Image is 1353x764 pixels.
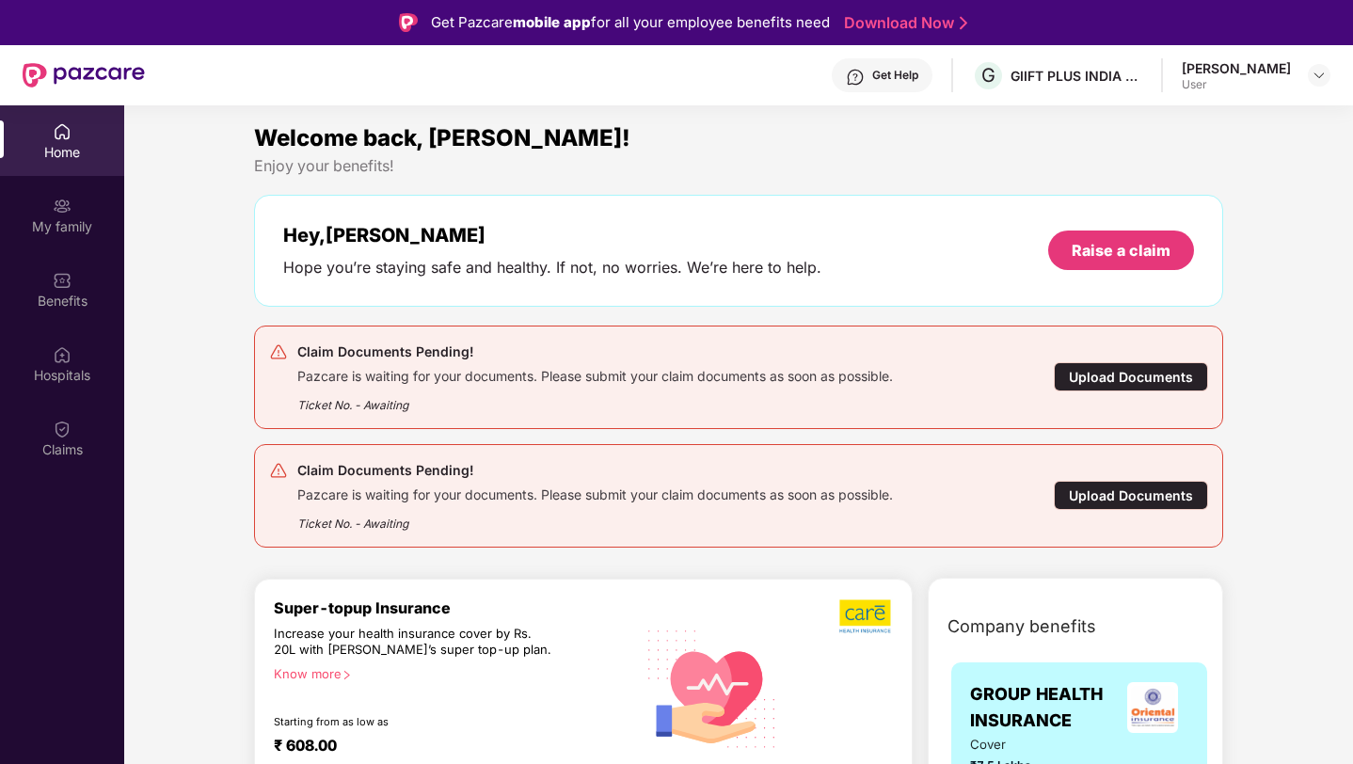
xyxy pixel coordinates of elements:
[1054,481,1208,510] div: Upload Documents
[844,13,962,33] a: Download Now
[846,68,865,87] img: svg+xml;base64,PHN2ZyBpZD0iSGVscC0zMngzMiIgeG1sbnM9Imh0dHA6Ly93d3cudzMub3JnLzIwMDAvc3ZnIiB3aWR0aD...
[269,461,288,480] img: svg+xml;base64,PHN2ZyB4bWxucz0iaHR0cDovL3d3dy53My5vcmcvMjAwMC9zdmciIHdpZHRoPSIyNCIgaGVpZ2h0PSIyNC...
[283,258,821,278] div: Hope you’re staying safe and healthy. If not, no worries. We’re here to help.
[970,681,1116,735] span: GROUP HEALTH INSURANCE
[1182,59,1291,77] div: [PERSON_NAME]
[1054,362,1208,391] div: Upload Documents
[1182,77,1291,92] div: User
[297,385,893,414] div: Ticket No. - Awaiting
[839,598,893,634] img: b5dec4f62d2307b9de63beb79f102df3.png
[53,122,72,141] img: svg+xml;base64,PHN2ZyBpZD0iSG9tZSIgeG1sbnM9Imh0dHA6Ly93d3cudzMub3JnLzIwMDAvc3ZnIiB3aWR0aD0iMjAiIG...
[297,363,893,385] div: Pazcare is waiting for your documents. Please submit your claim documents as soon as possible.
[297,341,893,363] div: Claim Documents Pending!
[297,459,893,482] div: Claim Documents Pending!
[53,345,72,364] img: svg+xml;base64,PHN2ZyBpZD0iSG9zcGl0YWxzIiB4bWxucz0iaHR0cDovL3d3dy53My5vcmcvMjAwMC9zdmciIHdpZHRoPS...
[274,626,554,659] div: Increase your health insurance cover by Rs. 20L with [PERSON_NAME]’s super top-up plan.
[274,715,555,728] div: Starting from as low as
[297,482,893,503] div: Pazcare is waiting for your documents. Please submit your claim documents as soon as possible.
[513,13,591,31] strong: mobile app
[1011,67,1142,85] div: GIIFT PLUS INDIA PRIVATE LIMITED
[274,666,624,679] div: Know more
[53,420,72,438] img: svg+xml;base64,PHN2ZyBpZD0iQ2xhaW0iIHhtbG5zPSJodHRwOi8vd3d3LnczLm9yZy8yMDAwL3N2ZyIgd2lkdGg9IjIwIi...
[872,68,918,83] div: Get Help
[53,197,72,215] img: svg+xml;base64,PHN2ZyB3aWR0aD0iMjAiIGhlaWdodD0iMjAiIHZpZXdCb3g9IjAgMCAyMCAyMCIgZmlsbD0ibm9uZSIgeG...
[1072,240,1170,261] div: Raise a claim
[254,156,1224,176] div: Enjoy your benefits!
[342,670,352,680] span: right
[431,11,830,34] div: Get Pazcare for all your employee benefits need
[970,735,1076,755] span: Cover
[960,13,967,33] img: Stroke
[283,224,821,247] div: Hey, [PERSON_NAME]
[981,64,995,87] span: G
[274,736,616,758] div: ₹ 608.00
[1127,682,1178,733] img: insurerLogo
[254,124,630,151] span: Welcome back, [PERSON_NAME]!
[274,598,635,617] div: Super-topup Insurance
[53,271,72,290] img: svg+xml;base64,PHN2ZyBpZD0iQmVuZWZpdHMiIHhtbG5zPSJodHRwOi8vd3d3LnczLm9yZy8yMDAwL3N2ZyIgd2lkdGg9Ij...
[399,13,418,32] img: Logo
[1312,68,1327,83] img: svg+xml;base64,PHN2ZyBpZD0iRHJvcGRvd24tMzJ4MzIiIHhtbG5zPSJodHRwOi8vd3d3LnczLm9yZy8yMDAwL3N2ZyIgd2...
[23,63,145,88] img: New Pazcare Logo
[269,342,288,361] img: svg+xml;base64,PHN2ZyB4bWxucz0iaHR0cDovL3d3dy53My5vcmcvMjAwMC9zdmciIHdpZHRoPSIyNCIgaGVpZ2h0PSIyNC...
[297,503,893,533] div: Ticket No. - Awaiting
[947,613,1096,640] span: Company benefits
